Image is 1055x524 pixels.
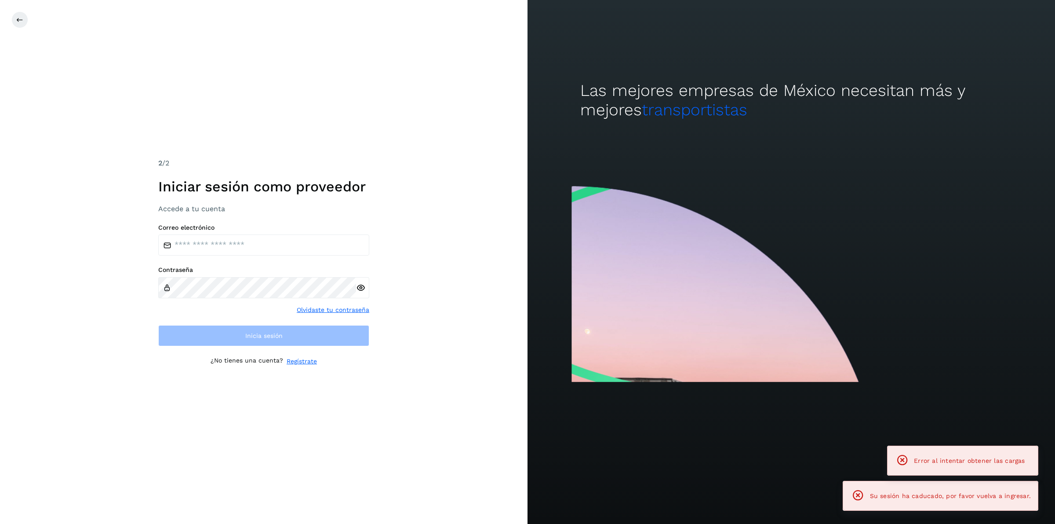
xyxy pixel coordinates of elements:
[287,357,317,366] a: Regístrate
[914,457,1025,464] span: Error al intentar obtener las cargas
[642,100,747,119] span: transportistas
[158,325,369,346] button: Inicia sesión
[158,205,369,213] h3: Accede a tu cuenta
[158,159,162,167] span: 2
[211,357,283,366] p: ¿No tienes una cuenta?
[158,266,369,274] label: Contraseña
[158,178,369,195] h1: Iniciar sesión como proveedor
[297,305,369,315] a: Olvidaste tu contraseña
[245,333,283,339] span: Inicia sesión
[580,81,1002,120] h2: Las mejores empresas de México necesitan más y mejores
[870,492,1031,499] span: Su sesión ha caducado, por favor vuelva a ingresar.
[158,224,369,231] label: Correo electrónico
[158,158,369,169] div: /2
